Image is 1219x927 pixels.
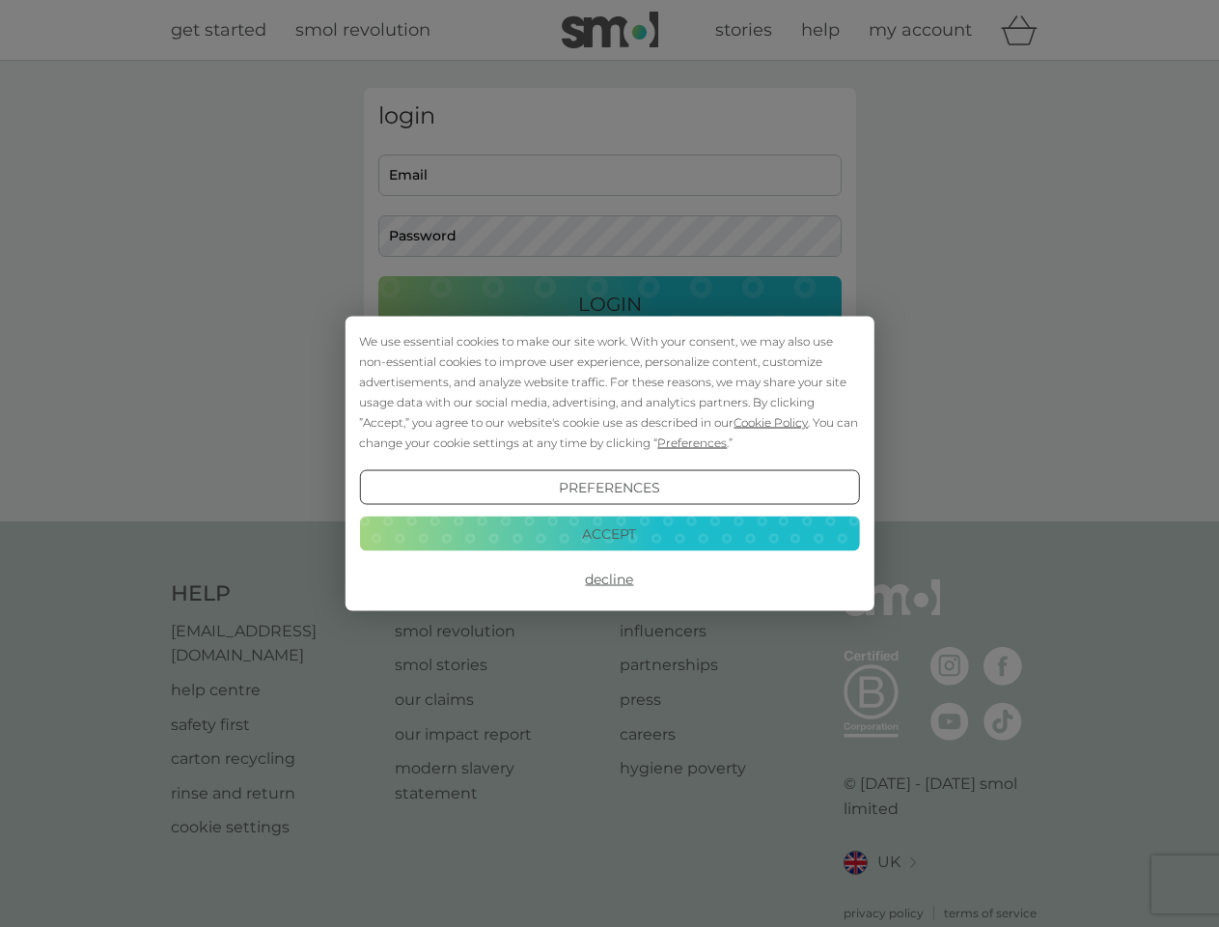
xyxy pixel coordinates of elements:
[734,415,808,430] span: Cookie Policy
[359,331,859,453] div: We use essential cookies to make our site work. With your consent, we may also use non-essential ...
[657,435,727,450] span: Preferences
[359,470,859,505] button: Preferences
[345,317,873,611] div: Cookie Consent Prompt
[359,516,859,550] button: Accept
[359,562,859,597] button: Decline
